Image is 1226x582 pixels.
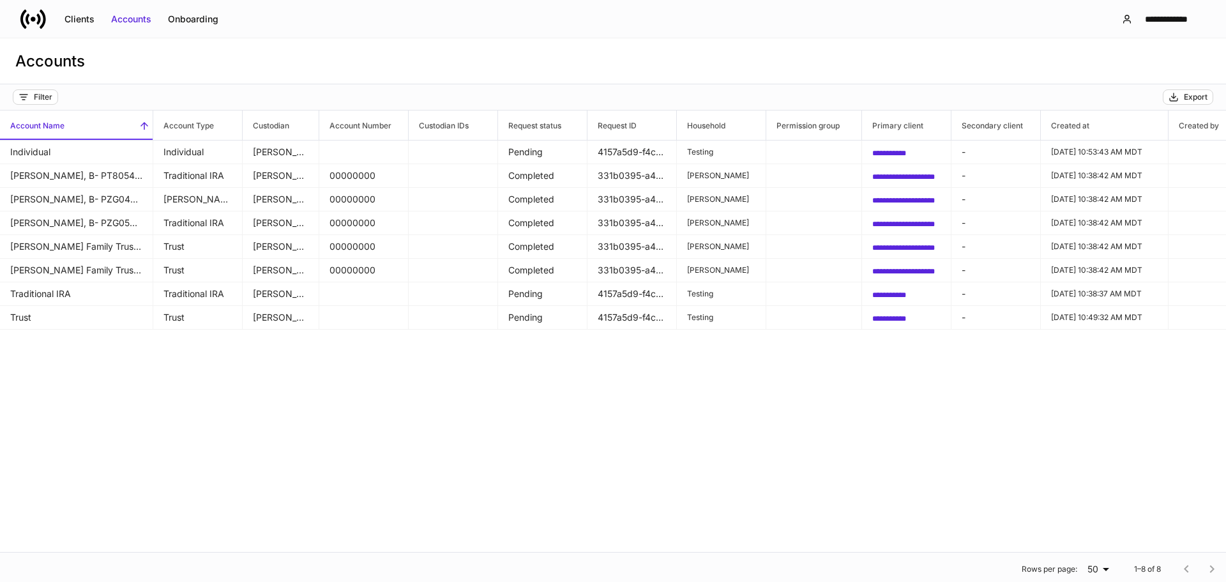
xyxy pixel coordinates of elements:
p: - [962,311,1030,324]
h6: Permission group [766,119,840,132]
td: Trust [153,235,243,259]
td: 2025-09-26T16:38:37.715Z [1041,282,1169,306]
td: Schwab [243,235,319,259]
td: 331b0395-a46b-45bf-93ce-8e4eb179b24b [587,235,677,259]
td: Traditional IRA [153,211,243,235]
p: [PERSON_NAME] [687,265,755,275]
p: - [962,169,1030,182]
p: - [962,146,1030,158]
span: Secondary client [951,111,1040,140]
td: 2025-09-25T16:38:42.554Z [1041,188,1169,211]
td: Completed [498,211,587,235]
span: Primary client [862,111,951,140]
td: 2025-09-25T16:38:42.549Z [1041,235,1169,259]
p: Testing [687,289,755,299]
td: 2025-09-26T16:49:32.569Z [1041,306,1169,330]
td: 12c83ae4-b5ad-4b5b-bd5f-55b112d2774d [862,211,951,235]
button: Onboarding [160,9,227,29]
div: Clients [64,13,95,26]
td: Schwab [243,164,319,188]
td: Pending [498,141,587,164]
td: 349e2b0b-18d8-47c5-81a4-229e8c504d50 [862,282,951,306]
td: 12c83ae4-b5ad-4b5b-bd5f-55b112d2774d [862,235,951,259]
p: - [962,217,1030,229]
p: [DATE] 10:38:42 AM MDT [1051,194,1158,204]
h6: Request ID [587,119,637,132]
span: Created at [1041,111,1168,140]
p: [DATE] 10:53:43 AM MDT [1051,147,1158,157]
td: 2025-09-25T16:38:42.550Z [1041,259,1169,282]
td: 331b0395-a46b-45bf-93ce-8e4eb179b24b [587,188,677,211]
td: 4157a5d9-f4c1-495f-92c5-dfe9e8e6a53d [587,141,677,164]
p: [DATE] 10:38:42 AM MDT [1051,218,1158,228]
h6: Primary client [862,119,923,132]
td: 331b0395-a46b-45bf-93ce-8e4eb179b24b [587,164,677,188]
td: Schwab [243,188,319,211]
td: Trust [153,306,243,330]
p: [DATE] 10:38:42 AM MDT [1051,171,1158,181]
p: [DATE] 10:38:37 AM MDT [1051,289,1158,299]
h6: Account Type [153,119,214,132]
h6: Created at [1041,119,1089,132]
p: [PERSON_NAME] [687,171,755,181]
td: Schwab [243,259,319,282]
span: Request ID [587,111,676,140]
td: Traditional IRA [153,282,243,306]
h6: Custodian IDs [409,119,469,132]
p: [DATE] 10:49:32 AM MDT [1051,312,1158,323]
p: Testing [687,147,755,157]
td: 331b0395-a46b-45bf-93ce-8e4eb179b24b [587,259,677,282]
td: Completed [498,235,587,259]
p: - [962,287,1030,300]
h3: Accounts [15,51,85,72]
td: 00000000 [319,188,409,211]
h6: Custodian [243,119,289,132]
p: - [962,240,1030,253]
span: Custodian [243,111,319,140]
span: Household [677,111,766,140]
p: [DATE] 10:38:42 AM MDT [1051,241,1158,252]
h6: Request status [498,119,561,132]
td: Individual [153,141,243,164]
p: Rows per page: [1022,564,1077,574]
td: Schwab [243,211,319,235]
p: 1–8 of 8 [1134,564,1161,574]
p: Testing [687,312,755,323]
td: 2025-09-25T16:38:42.551Z [1041,164,1169,188]
td: 2025-09-25T16:38:42.552Z [1041,211,1169,235]
td: Traditional IRA [153,164,243,188]
button: Filter [13,89,58,105]
td: 00000000 [319,259,409,282]
h6: Created by [1169,119,1219,132]
p: [PERSON_NAME] [687,194,755,204]
td: Pending [498,306,587,330]
td: 4157a5d9-f4c1-495f-92c5-dfe9e8e6a53d [587,282,677,306]
td: 12c83ae4-b5ad-4b5b-bd5f-55b112d2774d [862,164,951,188]
td: 12c83ae4-b5ad-4b5b-bd5f-55b112d2774d [862,259,951,282]
div: Filter [34,92,52,102]
div: Onboarding [168,13,218,26]
td: 349e2b0b-18d8-47c5-81a4-229e8c504d50 [862,306,951,330]
td: 349e2b0b-18d8-47c5-81a4-229e8c504d50 [862,141,951,164]
td: Pending [498,282,587,306]
td: Schwab [243,141,319,164]
button: Accounts [103,9,160,29]
h6: Secondary client [951,119,1023,132]
span: Account Number [319,111,408,140]
div: Export [1184,92,1207,102]
td: 331b0395-a46b-45bf-93ce-8e4eb179b24b [587,211,677,235]
td: 00000000 [319,235,409,259]
td: 00000000 [319,164,409,188]
td: Schwab [243,282,319,306]
td: Completed [498,259,587,282]
p: [PERSON_NAME] [687,241,755,252]
td: 00000000 [319,211,409,235]
p: - [962,264,1030,277]
div: Accounts [111,13,151,26]
div: 50 [1082,563,1114,576]
span: Request status [498,111,587,140]
span: Custodian IDs [409,111,497,140]
p: - [962,193,1030,206]
button: Clients [56,9,103,29]
p: [DATE] 10:38:42 AM MDT [1051,265,1158,275]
